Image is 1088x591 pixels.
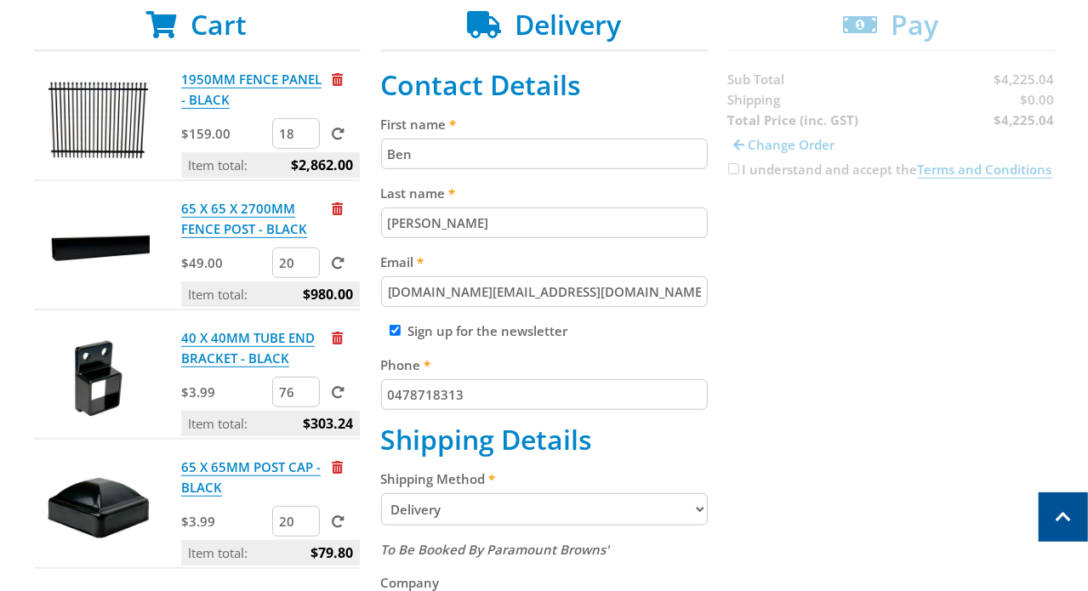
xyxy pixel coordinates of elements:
[381,69,708,101] h2: Contact Details
[181,458,321,497] a: 65 X 65MM POST CAP - BLACK
[181,200,307,238] a: 65 X 65 X 2700MM FENCE POST - BLACK
[181,253,269,273] p: $49.00
[181,71,322,109] a: 1950MM FENCE PANEL - BLACK
[381,183,708,203] label: Last name
[191,6,248,43] span: Cart
[181,411,360,436] p: Item total:
[48,69,150,171] img: 1950MM FENCE PANEL - BLACK
[48,198,150,300] img: 65 X 65 X 2700MM FENCE POST - BLACK
[332,71,343,88] a: Remove from cart
[381,355,708,375] label: Phone
[381,139,708,169] input: Please enter your first name.
[181,329,315,367] a: 40 X 40MM TUBE END BRACKET - BLACK
[381,469,708,489] label: Shipping Method
[310,540,353,565] span: $79.80
[181,281,360,307] p: Item total:
[181,382,269,402] p: $3.99
[303,411,353,436] span: $303.24
[332,329,343,346] a: Remove from cart
[381,114,708,134] label: First name
[381,252,708,272] label: Email
[381,493,708,526] select: Please select a shipping method.
[181,511,269,531] p: $3.99
[381,541,610,558] em: To Be Booked By Paramount Browns'
[332,200,343,217] a: Remove from cart
[48,457,150,559] img: 65 X 65MM POST CAP - BLACK
[408,322,568,339] label: Sign up for the newsletter
[181,123,269,144] p: $159.00
[381,207,708,238] input: Please enter your last name.
[181,540,360,565] p: Item total:
[332,458,343,475] a: Remove from cart
[381,379,708,410] input: Please enter your telephone number.
[381,423,708,456] h2: Shipping Details
[381,276,708,307] input: Please enter your email address.
[303,281,353,307] span: $980.00
[515,6,621,43] span: Delivery
[291,152,353,178] span: $2,862.00
[48,327,150,429] img: 40 X 40MM TUBE END BRACKET - BLACK
[181,152,360,178] p: Item total:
